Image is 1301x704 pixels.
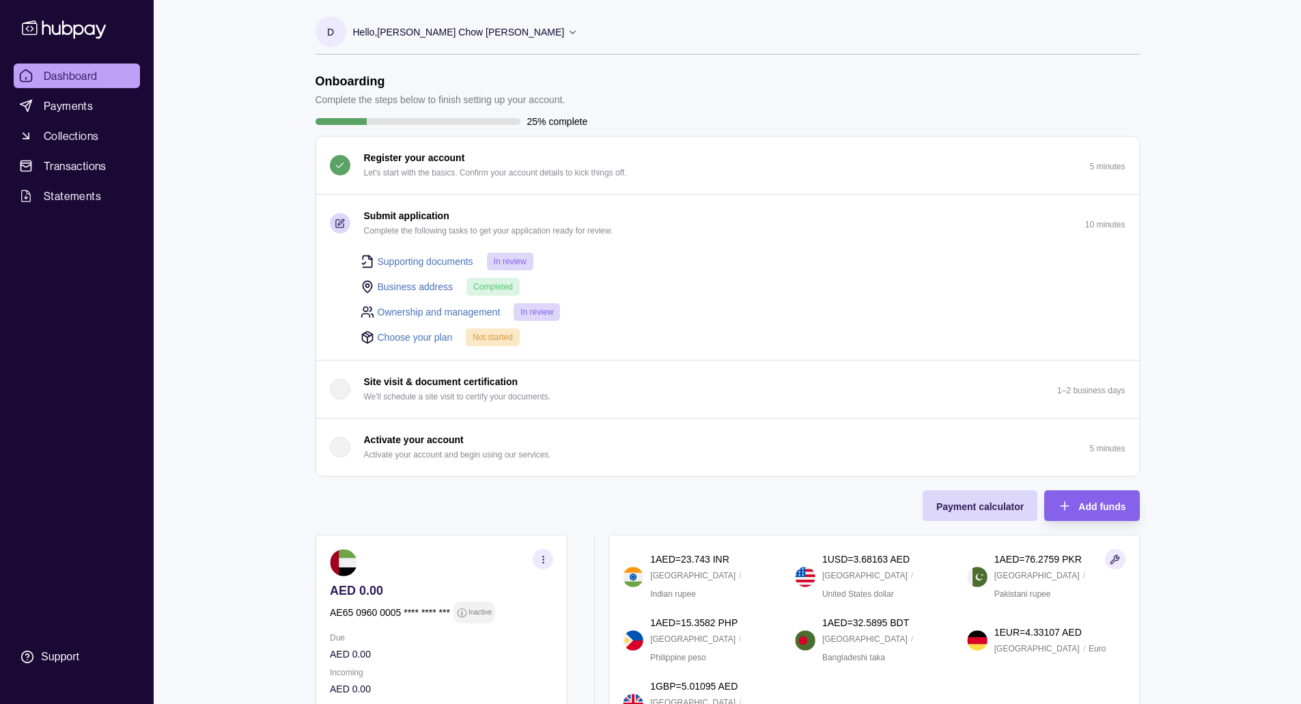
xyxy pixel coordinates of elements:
[650,552,729,567] p: 1 AED = 23.743 INR
[44,158,107,174] span: Transactions
[911,568,913,583] p: /
[327,25,334,40] p: D
[623,567,643,587] img: in
[316,92,565,107] p: Complete the steps below to finish setting up your account.
[364,150,465,165] p: Register your account
[650,615,738,630] p: 1 AED = 15.3582 PHP
[822,650,885,665] p: Bangladeshi taka
[473,282,513,292] span: Completed
[378,330,453,345] a: Choose your plan
[44,128,98,144] span: Collections
[739,568,741,583] p: /
[14,64,140,88] a: Dashboard
[330,647,553,662] p: AED 0.00
[994,625,1082,640] p: 1 EUR = 4.33107 AED
[822,587,894,602] p: United States dollar
[650,650,705,665] p: Philippine peso
[936,501,1024,512] span: Payment calculator
[14,94,140,118] a: Payments
[650,679,738,694] p: 1 GBP = 5.01095 AED
[364,165,627,180] p: Let's start with the basics. Confirm your account details to kick things off.
[330,630,553,645] p: Due
[330,583,553,598] p: AED 0.00
[994,552,1082,567] p: 1 AED = 76.2759 PKR
[364,208,449,223] p: Submit application
[1044,490,1139,521] button: Add funds
[795,630,815,651] img: bd
[316,252,1139,360] div: Submit application Complete the following tasks to get your application ready for review.10 minutes
[378,305,501,320] a: Ownership and management
[1078,501,1125,512] span: Add funds
[473,333,513,342] span: Not started
[1083,641,1085,656] p: /
[520,307,553,317] span: In review
[911,632,913,647] p: /
[44,188,101,204] span: Statements
[41,649,79,664] div: Support
[650,587,696,602] p: Indian rupee
[967,567,988,587] img: pk
[494,257,527,266] span: In review
[1089,444,1125,453] p: 5 minutes
[14,184,140,208] a: Statements
[1083,568,1085,583] p: /
[316,195,1139,252] button: Submit application Complete the following tasks to get your application ready for review.10 minutes
[364,374,518,389] p: Site visit & document certification
[650,568,736,583] p: [GEOGRAPHIC_DATA]
[822,568,908,583] p: [GEOGRAPHIC_DATA]
[1085,220,1125,229] p: 10 minutes
[795,567,815,587] img: us
[994,587,1051,602] p: Pakistani rupee
[364,447,551,462] p: Activate your account and begin using our services.
[364,389,551,404] p: We'll schedule a site visit to certify your documents.
[822,552,910,567] p: 1 USD = 3.68163 AED
[330,665,553,680] p: Incoming
[330,549,357,576] img: ae
[316,137,1139,194] button: Register your account Let's start with the basics. Confirm your account details to kick things of...
[527,114,588,129] p: 25% complete
[353,25,565,40] p: Hello, [PERSON_NAME] Chow [PERSON_NAME]
[1089,162,1125,171] p: 5 minutes
[316,74,565,89] h1: Onboarding
[14,154,140,178] a: Transactions
[378,279,453,294] a: Business address
[316,361,1139,418] button: Site visit & document certification We'll schedule a site visit to certify your documents.1–2 bus...
[923,490,1037,521] button: Payment calculator
[330,681,553,696] p: AED 0.00
[44,98,93,114] span: Payments
[378,254,473,269] a: Supporting documents
[1057,386,1125,395] p: 1–2 business days
[994,568,1080,583] p: [GEOGRAPHIC_DATA]
[1089,641,1106,656] p: Euro
[822,615,909,630] p: 1 AED = 32.5895 BDT
[316,419,1139,476] button: Activate your account Activate your account and begin using our services.5 minutes
[14,643,140,671] a: Support
[364,223,613,238] p: Complete the following tasks to get your application ready for review.
[650,632,736,647] p: [GEOGRAPHIC_DATA]
[468,605,491,620] p: Inactive
[994,641,1080,656] p: [GEOGRAPHIC_DATA]
[822,632,908,647] p: [GEOGRAPHIC_DATA]
[739,632,741,647] p: /
[44,68,98,84] span: Dashboard
[623,630,643,651] img: ph
[14,124,140,148] a: Collections
[967,630,988,651] img: de
[364,432,464,447] p: Activate your account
